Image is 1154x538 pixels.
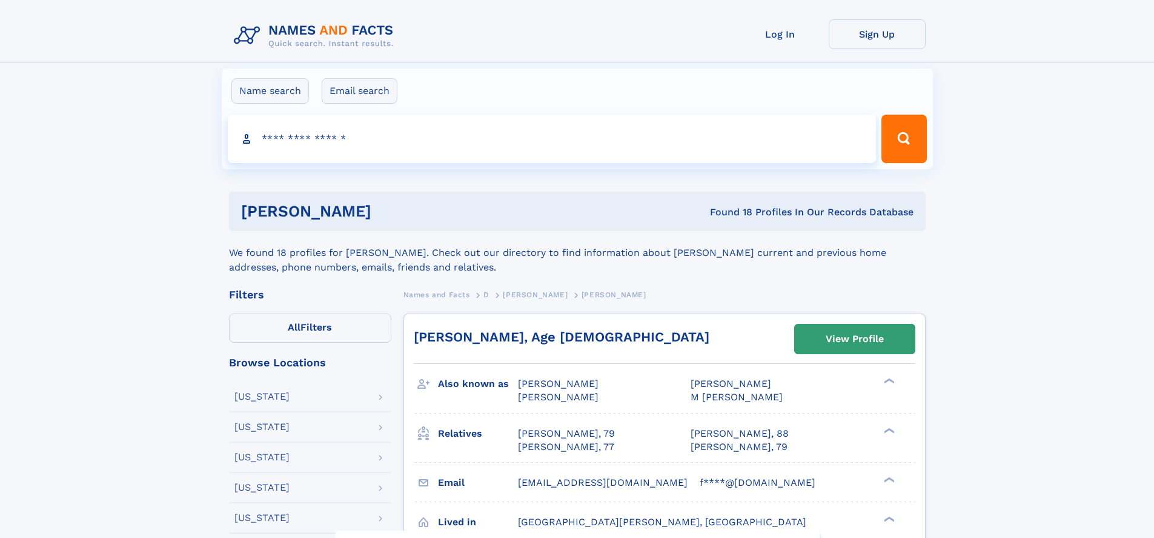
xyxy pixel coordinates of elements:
img: Logo Names and Facts [229,19,403,52]
h3: Email [438,472,518,493]
span: [PERSON_NAME] [691,378,771,389]
span: [PERSON_NAME] [518,391,599,403]
div: View Profile [826,325,884,353]
label: Filters [229,314,391,343]
h3: Relatives [438,423,518,444]
span: [EMAIL_ADDRESS][DOMAIN_NAME] [518,477,688,488]
div: [US_STATE] [234,452,290,462]
div: Found 18 Profiles In Our Records Database [540,206,914,219]
h3: Lived in [438,512,518,533]
span: D [483,291,489,299]
h3: Also known as [438,374,518,394]
div: We found 18 profiles for [PERSON_NAME]. Check out our directory to find information about [PERSON... [229,231,926,275]
span: All [288,321,300,333]
div: ❯ [881,515,895,523]
span: [PERSON_NAME] [582,291,646,299]
div: [US_STATE] [234,483,290,493]
a: [PERSON_NAME], Age [DEMOGRAPHIC_DATA] [414,329,709,345]
span: [PERSON_NAME] [503,291,568,299]
a: [PERSON_NAME], 88 [691,427,789,440]
div: [US_STATE] [234,513,290,523]
a: Names and Facts [403,287,470,302]
div: [US_STATE] [234,392,290,402]
h1: [PERSON_NAME] [241,204,541,219]
a: View Profile [795,324,915,354]
span: [PERSON_NAME] [518,378,599,389]
div: ❯ [881,377,895,385]
a: [PERSON_NAME], 79 [518,427,615,440]
div: ❯ [881,426,895,434]
div: [US_STATE] [234,422,290,432]
input: search input [228,115,877,163]
a: Log In [732,19,829,49]
a: [PERSON_NAME] [503,287,568,302]
a: [PERSON_NAME], 79 [691,440,788,454]
label: Name search [231,78,309,104]
label: Email search [322,78,397,104]
div: Filters [229,289,391,300]
a: Sign Up [829,19,926,49]
span: [GEOGRAPHIC_DATA][PERSON_NAME], [GEOGRAPHIC_DATA] [518,516,806,528]
a: D [483,287,489,302]
button: Search Button [881,115,926,163]
a: [PERSON_NAME], 77 [518,440,614,454]
span: M [PERSON_NAME] [691,391,783,403]
div: Browse Locations [229,357,391,368]
div: ❯ [881,476,895,483]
